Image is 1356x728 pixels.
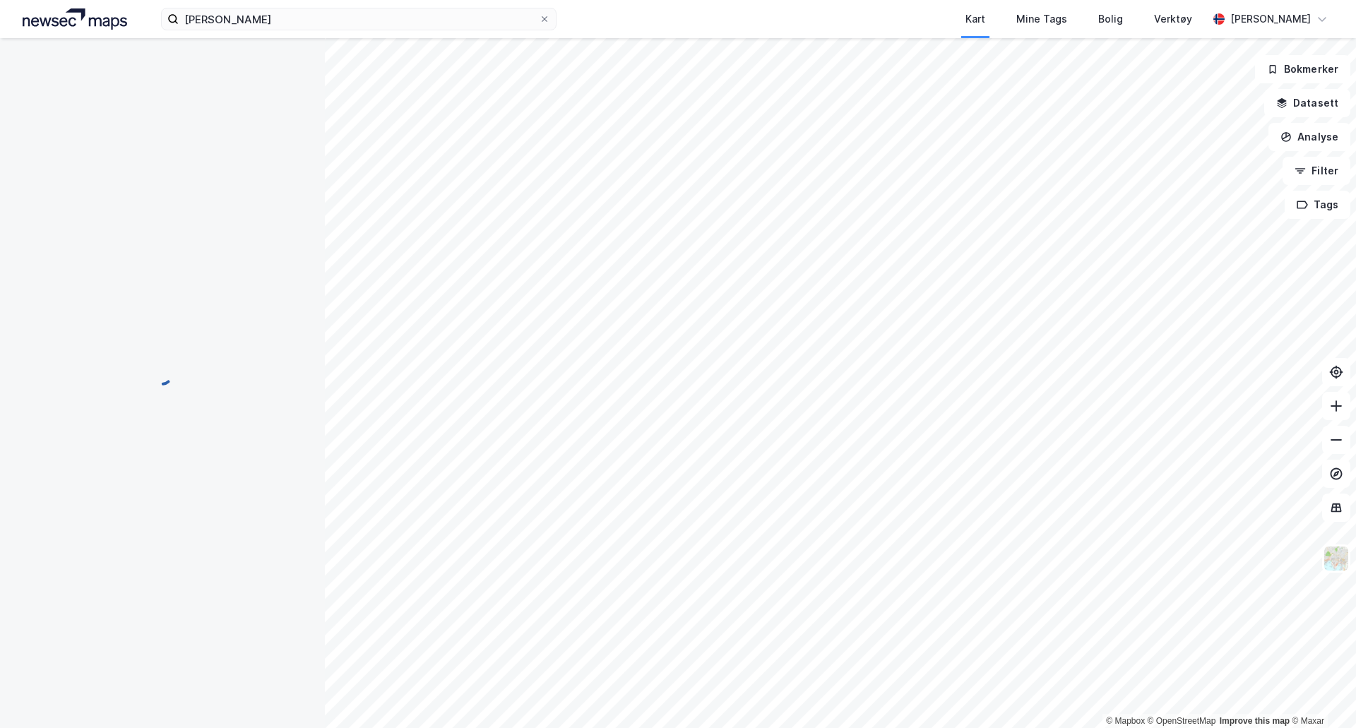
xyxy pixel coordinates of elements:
[1255,55,1350,83] button: Bokmerker
[1016,11,1067,28] div: Mine Tags
[23,8,127,30] img: logo.a4113a55bc3d86da70a041830d287a7e.svg
[1098,11,1123,28] div: Bolig
[1285,660,1356,728] iframe: Chat Widget
[1220,716,1290,726] a: Improve this map
[1283,157,1350,185] button: Filter
[179,8,539,30] input: Søk på adresse, matrikkel, gårdeiere, leietakere eller personer
[1285,660,1356,728] div: Kontrollprogram for chat
[1230,11,1311,28] div: [PERSON_NAME]
[1264,89,1350,117] button: Datasett
[965,11,985,28] div: Kart
[1154,11,1192,28] div: Verktøy
[1285,191,1350,219] button: Tags
[1268,123,1350,151] button: Analyse
[151,364,174,386] img: spinner.a6d8c91a73a9ac5275cf975e30b51cfb.svg
[1323,545,1350,572] img: Z
[1148,716,1216,726] a: OpenStreetMap
[1106,716,1145,726] a: Mapbox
